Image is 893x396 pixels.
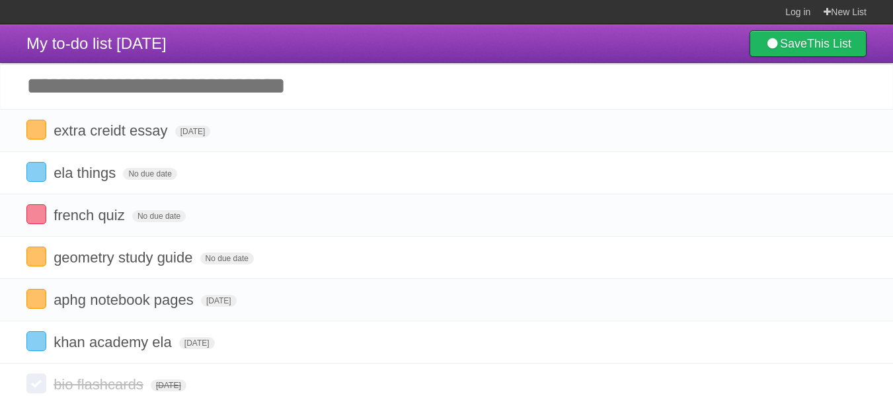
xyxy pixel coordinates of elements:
span: aphg notebook pages [54,292,197,308]
b: This List [807,37,851,50]
span: [DATE] [179,337,215,349]
span: extra creidt essay [54,122,171,139]
span: khan academy ela [54,334,175,350]
label: Done [26,120,46,139]
span: french quiz [54,207,128,223]
label: Done [26,331,46,351]
label: Done [26,289,46,309]
span: ela things [54,165,119,181]
label: Done [26,162,46,182]
label: Done [26,247,46,266]
span: [DATE] [201,295,237,307]
label: Done [26,374,46,393]
span: No due date [200,253,254,264]
span: My to-do list [DATE] [26,34,167,52]
span: bio flashcards [54,376,147,393]
label: Done [26,204,46,224]
span: No due date [132,210,186,222]
a: SaveThis List [750,30,867,57]
span: No due date [123,168,176,180]
span: [DATE] [151,379,186,391]
span: [DATE] [175,126,211,138]
span: geometry study guide [54,249,196,266]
